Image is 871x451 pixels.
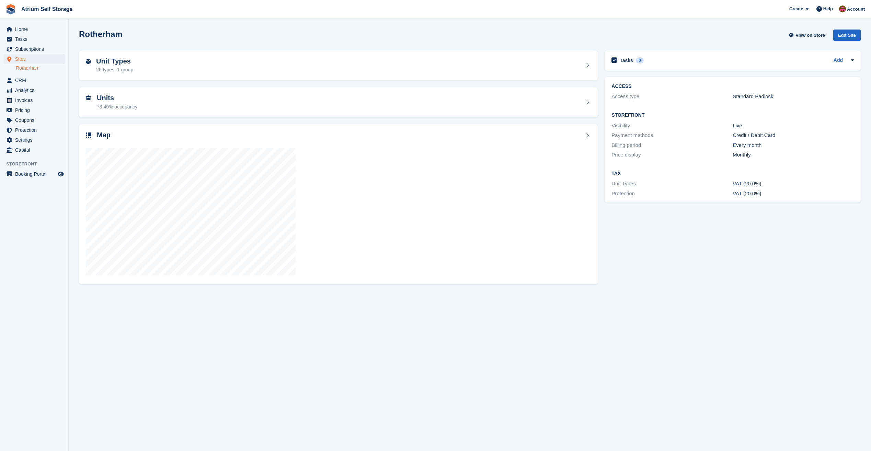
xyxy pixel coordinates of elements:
[15,169,56,179] span: Booking Portal
[3,34,65,44] a: menu
[79,124,598,285] a: Map
[57,170,65,178] a: Preview store
[15,76,56,85] span: CRM
[3,105,65,115] a: menu
[611,122,733,130] div: Visibility
[15,24,56,34] span: Home
[3,85,65,95] a: menu
[733,93,854,101] div: Standard Padlock
[789,5,803,12] span: Create
[611,180,733,188] div: Unit Types
[15,115,56,125] span: Coupons
[823,5,833,12] span: Help
[86,95,91,100] img: unit-icn-7be61d7bf1b0ce9d3e12c5938cc71ed9869f7b940bace4675aadf7bd6d80202e.svg
[15,125,56,135] span: Protection
[3,125,65,135] a: menu
[3,95,65,105] a: menu
[3,54,65,64] a: menu
[15,54,56,64] span: Sites
[97,94,137,102] h2: Units
[19,3,75,15] a: Atrium Self Storage
[847,6,865,13] span: Account
[86,59,91,64] img: unit-type-icn-2b2737a686de81e16bb02015468b77c625bbabd49415b5ef34ead5e3b44a266d.svg
[733,141,854,149] div: Every month
[733,180,854,188] div: VAT (20.0%)
[611,131,733,139] div: Payment methods
[15,95,56,105] span: Invoices
[611,151,733,159] div: Price display
[79,50,598,81] a: Unit Types 26 types, 1 group
[15,85,56,95] span: Analytics
[3,76,65,85] a: menu
[611,113,854,118] h2: Storefront
[97,103,137,111] div: 73.49% occupancy
[96,66,133,73] div: 26 types, 1 group
[733,151,854,159] div: Monthly
[733,190,854,198] div: VAT (20.0%)
[3,24,65,34] a: menu
[79,87,598,117] a: Units 73.49% occupancy
[15,145,56,155] span: Capital
[733,131,854,139] div: Credit / Debit Card
[15,135,56,145] span: Settings
[833,30,861,44] a: Edit Site
[611,84,854,89] h2: ACCESS
[97,131,111,139] h2: Map
[5,4,16,14] img: stora-icon-8386f47178a22dfd0bd8f6a31ec36ba5ce8667c1dd55bd0f319d3a0aa187defe.svg
[86,132,91,138] img: map-icn-33ee37083ee616e46c38cad1a60f524a97daa1e2b2c8c0bc3eb3415660979fc1.svg
[611,190,733,198] div: Protection
[15,34,56,44] span: Tasks
[3,145,65,155] a: menu
[15,44,56,54] span: Subscriptions
[3,169,65,179] a: menu
[3,135,65,145] a: menu
[833,30,861,41] div: Edit Site
[96,57,133,65] h2: Unit Types
[79,30,123,39] h2: Rotherham
[636,57,644,63] div: 0
[611,141,733,149] div: Billing period
[3,115,65,125] a: menu
[788,30,828,41] a: View on Store
[620,57,633,63] h2: Tasks
[733,122,854,130] div: Live
[611,171,854,176] h2: Tax
[611,93,733,101] div: Access type
[834,57,843,65] a: Add
[795,32,825,39] span: View on Store
[839,5,846,12] img: Mark Rhodes
[3,44,65,54] a: menu
[15,105,56,115] span: Pricing
[16,65,65,71] a: Rotherham
[6,161,68,167] span: Storefront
